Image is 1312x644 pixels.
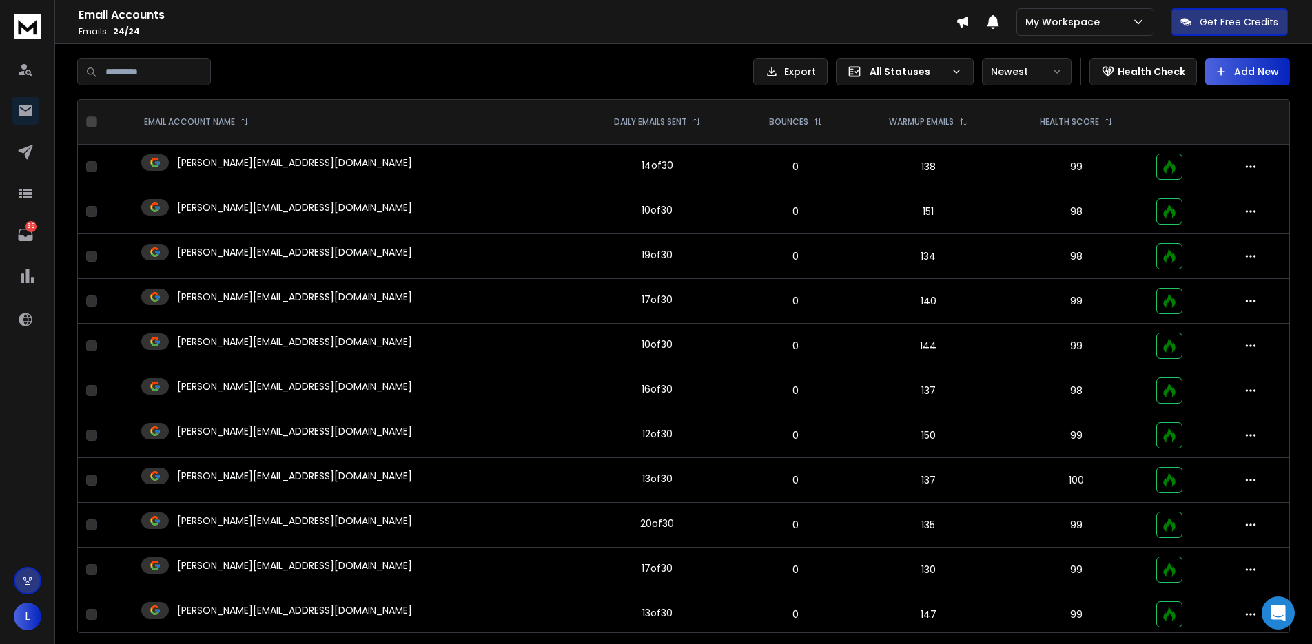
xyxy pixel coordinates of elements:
[852,548,1004,592] td: 130
[748,384,844,397] p: 0
[177,200,412,214] p: [PERSON_NAME][EMAIL_ADDRESS][DOMAIN_NAME]
[889,116,954,127] p: WARMUP EMAILS
[177,290,412,304] p: [PERSON_NAME][EMAIL_ADDRESS][DOMAIN_NAME]
[769,116,808,127] p: BOUNCES
[753,58,828,85] button: Export
[614,116,687,127] p: DAILY EMAILS SENT
[14,603,41,630] button: L
[642,606,673,620] div: 13 of 30
[642,248,673,262] div: 19 of 30
[1205,58,1290,85] button: Add New
[177,469,412,483] p: [PERSON_NAME][EMAIL_ADDRESS][DOMAIN_NAME]
[852,234,1004,279] td: 134
[1005,368,1148,413] td: 98
[1005,324,1148,368] td: 99
[852,279,1004,324] td: 140
[748,473,844,487] p: 0
[25,221,37,232] p: 35
[1005,413,1148,458] td: 99
[642,427,673,441] div: 12 of 30
[852,503,1004,548] td: 135
[1005,234,1148,279] td: 98
[1005,503,1148,548] td: 99
[748,428,844,442] p: 0
[1025,15,1105,29] p: My Workspace
[177,603,412,617] p: [PERSON_NAME][EMAIL_ADDRESS][DOMAIN_NAME]
[748,607,844,621] p: 0
[642,293,673,307] div: 17 of 30
[870,65,945,79] p: All Statuses
[177,559,412,572] p: [PERSON_NAME][EMAIL_ADDRESS][DOMAIN_NAME]
[982,58,1072,85] button: Newest
[642,382,673,396] div: 16 of 30
[1200,15,1278,29] p: Get Free Credits
[748,205,844,218] p: 0
[1118,65,1185,79] p: Health Check
[748,563,844,577] p: 0
[642,203,673,217] div: 10 of 30
[642,561,673,575] div: 17 of 30
[14,14,41,39] img: logo
[1005,189,1148,234] td: 98
[177,335,412,349] p: [PERSON_NAME][EMAIL_ADDRESS][DOMAIN_NAME]
[79,7,956,23] h1: Email Accounts
[642,158,673,172] div: 14 of 30
[1089,58,1197,85] button: Health Check
[144,116,249,127] div: EMAIL ACCOUNT NAME
[852,324,1004,368] td: 144
[177,156,412,169] p: [PERSON_NAME][EMAIL_ADDRESS][DOMAIN_NAME]
[79,26,956,37] p: Emails :
[1005,458,1148,503] td: 100
[1005,548,1148,592] td: 99
[852,458,1004,503] td: 137
[852,368,1004,413] td: 137
[1040,116,1099,127] p: HEALTH SCORE
[748,339,844,353] p: 0
[748,294,844,308] p: 0
[1262,596,1295,630] div: Open Intercom Messenger
[852,189,1004,234] td: 151
[1005,592,1148,637] td: 99
[1171,8,1288,36] button: Get Free Credits
[1005,145,1148,189] td: 99
[642,337,673,351] div: 10 of 30
[177,514,412,528] p: [PERSON_NAME][EMAIL_ADDRESS][DOMAIN_NAME]
[852,592,1004,637] td: 147
[177,380,412,393] p: [PERSON_NAME][EMAIL_ADDRESS][DOMAIN_NAME]
[113,25,140,37] span: 24 / 24
[12,221,39,249] a: 35
[748,249,844,263] p: 0
[177,424,412,438] p: [PERSON_NAME][EMAIL_ADDRESS][DOMAIN_NAME]
[748,160,844,174] p: 0
[640,517,674,530] div: 20 of 30
[1005,279,1148,324] td: 99
[748,518,844,532] p: 0
[852,413,1004,458] td: 150
[852,145,1004,189] td: 138
[177,245,412,259] p: [PERSON_NAME][EMAIL_ADDRESS][DOMAIN_NAME]
[642,472,673,486] div: 13 of 30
